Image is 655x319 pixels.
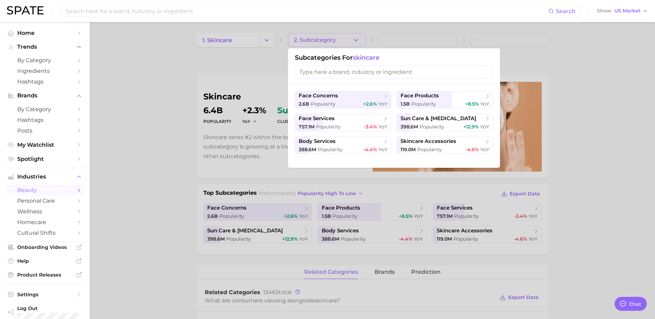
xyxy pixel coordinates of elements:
a: beauty [6,185,84,195]
input: Search here for a brand, industry, or ingredient [65,5,548,17]
span: YoY [378,101,387,107]
span: Show [597,9,612,13]
button: skincare accessories119.0m Popularity-4.6% YoY [397,137,493,154]
span: cultural shifts [17,230,73,236]
span: My Watchlist [17,142,73,148]
span: 388.6m [299,146,316,153]
span: Trends [17,44,73,50]
button: body services388.6m Popularity-4.4% YoY [295,137,391,154]
span: 2.6b [299,101,309,107]
a: Settings [6,289,84,300]
span: 1.5b [401,101,410,107]
span: Help [17,258,73,264]
a: homecare [6,217,84,228]
a: Spotlight [6,154,84,164]
span: 757.1m [299,124,315,130]
span: YoY [480,124,489,130]
span: YoY [480,101,489,107]
span: Settings [17,291,73,298]
button: face products1.5b Popularity+8.5% YoY [397,91,493,108]
span: Home [17,30,73,36]
a: Product Releases [6,270,84,280]
span: Popularity [316,124,341,130]
button: sun care & [MEDICAL_DATA]398.6m Popularity+12.9% YoY [397,114,493,131]
span: sun care & [MEDICAL_DATA] [401,115,476,122]
span: face concerns [299,93,338,99]
span: wellness [17,208,73,215]
button: face concerns2.6b Popularity+2.6% YoY [295,91,391,108]
span: -3.4% [364,124,377,130]
span: YoY [378,146,387,153]
a: Onboarding Videos [6,242,84,252]
span: US Market [614,9,640,13]
button: Industries [6,172,84,182]
span: Popularity [411,101,436,107]
img: SPATE [7,6,44,14]
span: body services [299,138,336,145]
span: +12.9% [463,124,479,130]
a: Posts [6,125,84,136]
a: Hashtags [6,76,84,87]
span: -4.6% [465,146,479,153]
a: Help [6,256,84,266]
span: Industries [17,174,73,180]
button: ShowUS Market [595,7,650,16]
span: Popularity [318,146,343,153]
span: personal care [17,197,73,204]
button: Trends [6,42,84,52]
span: face products [401,93,439,99]
span: homecare [17,219,73,225]
span: +8.5% [465,101,479,107]
a: cultural shifts [6,228,84,238]
button: Brands [6,90,84,101]
span: YoY [480,146,489,153]
span: Posts [17,127,73,134]
a: Home [6,28,84,38]
span: Search [556,8,576,14]
input: Type here a brand, industry or ingredient [295,66,493,78]
span: beauty [17,187,73,193]
h1: Subcategories for [295,54,493,61]
span: skincare accessories [401,138,456,145]
button: face services757.1m Popularity-3.4% YoY [295,114,391,131]
span: Popularity [420,124,444,130]
span: Popularity [417,146,442,153]
span: Ingredients [17,68,73,74]
span: 398.6m [401,124,418,130]
span: Onboarding Videos [17,244,73,250]
span: Popularity [311,101,336,107]
a: Ingredients [6,66,84,76]
span: -4.4% [363,146,377,153]
span: Log Out [17,305,105,311]
span: Spotlight [17,156,73,162]
span: Brands [17,93,73,99]
span: Product Releases [17,272,73,278]
span: face services [299,115,335,122]
span: skincare [353,54,379,61]
span: YoY [378,124,387,130]
a: Hashtags [6,115,84,125]
span: Hashtags [17,78,73,85]
span: +2.6% [363,101,377,107]
a: by Category [6,104,84,115]
span: 119.0m [401,146,416,153]
a: by Category [6,55,84,66]
span: by Category [17,106,73,113]
span: Hashtags [17,117,73,123]
span: by Category [17,57,73,64]
a: personal care [6,195,84,206]
a: My Watchlist [6,139,84,150]
a: wellness [6,206,84,217]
